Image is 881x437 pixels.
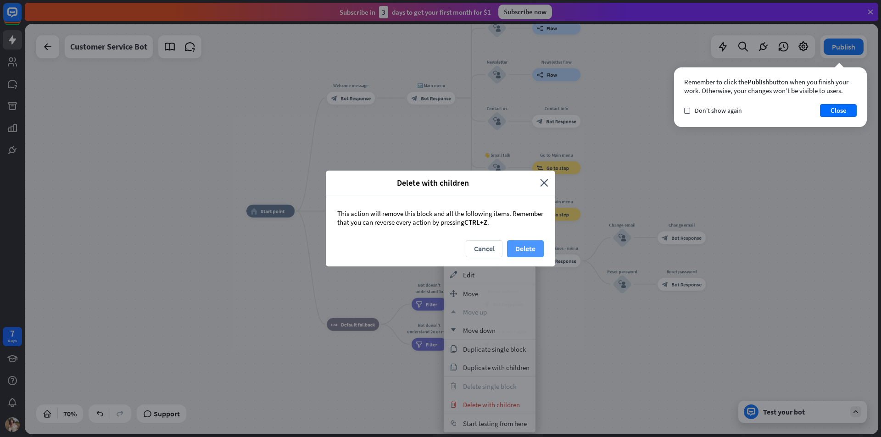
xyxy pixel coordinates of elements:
button: Close [820,104,857,117]
span: Delete with children [333,177,533,188]
div: This action will remove this block and all the following items. Remember that you can reverse eve... [326,195,555,240]
span: CTRL+Z [464,218,487,227]
div: Remember to click the button when you finish your work. Otherwise, your changes won’t be visible ... [684,77,857,95]
span: Don't show again [695,106,742,115]
i: close [540,177,548,188]
button: Open LiveChat chat widget [7,4,35,31]
button: Delete [507,240,544,257]
button: Cancel [466,240,502,257]
span: Publish [747,77,769,86]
